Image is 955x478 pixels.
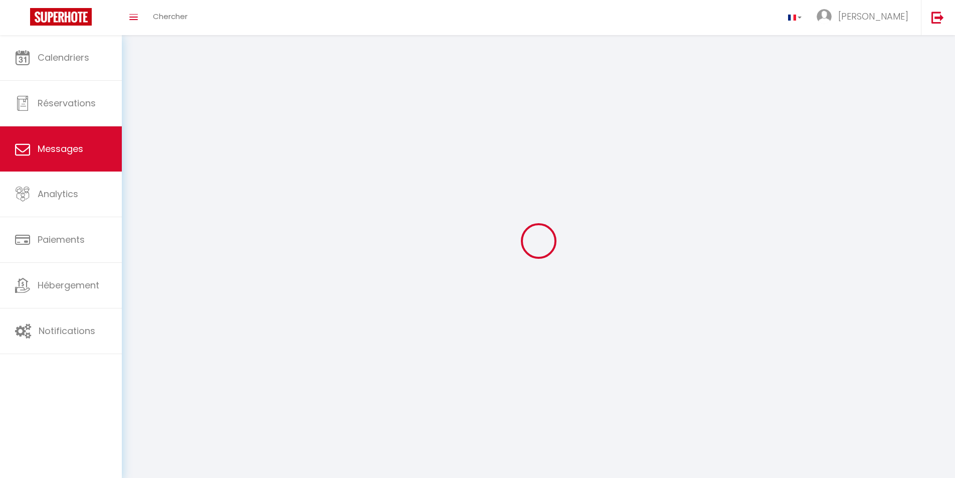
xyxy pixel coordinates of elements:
span: Messages [38,142,83,155]
span: Notifications [39,325,95,337]
span: Paiements [38,233,85,246]
span: Analytics [38,188,78,200]
span: Réservations [38,97,96,109]
span: Calendriers [38,51,89,64]
img: Super Booking [30,8,92,26]
img: ... [817,9,832,24]
span: Hébergement [38,279,99,291]
span: [PERSON_NAME] [838,10,908,23]
img: logout [931,11,944,24]
span: Chercher [153,11,187,22]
